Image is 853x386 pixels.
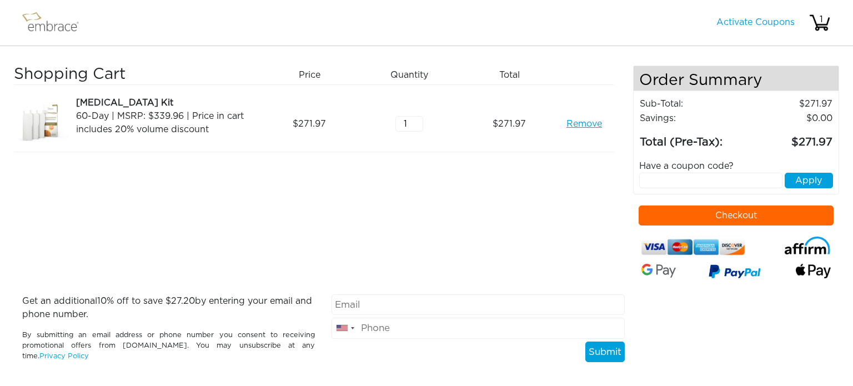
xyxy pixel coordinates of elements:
img: fullApplePay.png [796,264,831,278]
span: 27.20 [171,297,195,305]
button: Submit [585,342,625,363]
img: paypal-v3.png [709,262,761,283]
td: Sub-Total: [639,97,746,111]
a: Privacy Policy [39,353,89,360]
h3: Shopping Cart [14,66,255,84]
span: Quantity [390,68,428,82]
img: Google-Pay-Logo.svg [641,264,676,278]
h4: Order Summary [634,66,839,91]
img: 08a01078-8cea-11e7-8349-02e45ca4b85b.jpeg [14,96,69,152]
span: 271.97 [493,117,526,131]
button: Apply [785,173,833,188]
input: Email [332,294,624,315]
img: credit-cards.png [641,237,745,258]
a: Remove [566,117,602,131]
div: 60-Day | MSRP: $339.96 | Price in cart includes 20% volume discount [76,109,255,136]
img: logo.png [19,9,92,37]
td: 0.00 [746,111,833,126]
span: 271.97 [293,117,326,131]
p: By submitting an email address or phone number you consent to receiving promotional offers from [... [22,330,315,362]
td: Savings : [639,111,746,126]
div: Have a coupon code? [631,159,842,173]
div: 1 [810,13,832,26]
input: Phone [332,318,624,339]
img: cart [809,12,831,34]
td: 271.97 [746,97,833,111]
a: Activate Coupons [716,18,795,27]
td: Total (Pre-Tax): [639,126,746,151]
div: United States: +1 [332,318,358,338]
a: 1 [809,18,831,27]
img: affirm-logo.svg [784,237,831,255]
div: [MEDICAL_DATA] Kit [76,96,255,109]
td: 271.97 [746,126,833,151]
div: Total [464,66,564,84]
button: Checkout [639,205,834,225]
div: Price [264,66,364,84]
span: 10 [97,297,107,305]
p: Get an additional % off to save $ by entering your email and phone number. [22,294,315,321]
